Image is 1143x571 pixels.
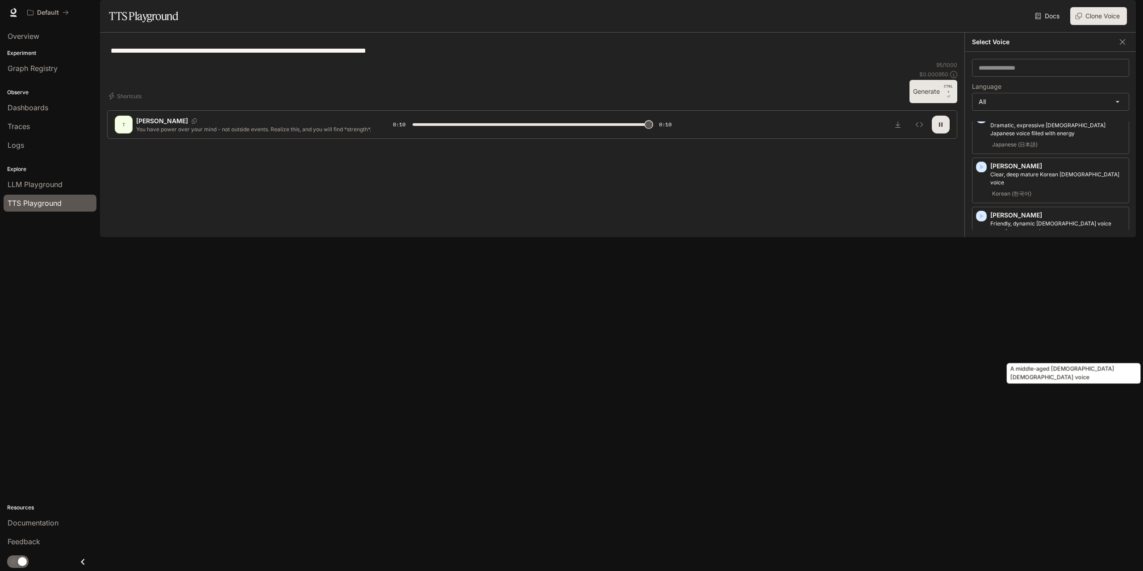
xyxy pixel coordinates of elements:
p: Friendly, dynamic male voice great for conversations [990,220,1125,236]
p: Clear, deep mature Korean male voice [990,171,1125,187]
p: ⏎ [943,83,954,100]
span: 0:10 [393,120,405,129]
p: Dramatic, expressive male Japanese voice filled with energy [990,121,1125,138]
p: CTRL + [943,83,954,94]
p: Default [37,9,59,17]
h1: TTS Playground [109,7,178,25]
button: Copy Voice ID [188,118,200,124]
p: [PERSON_NAME] [136,117,188,125]
div: All [972,93,1129,110]
span: 0:10 [659,120,672,129]
p: You have power over your mind - not outside events. Realize this, and you will find *strength*. [136,125,371,133]
p: [PERSON_NAME] [990,211,1125,220]
p: [PERSON_NAME] [990,162,1125,171]
span: Korean (한국어) [990,188,1033,199]
div: T [117,117,131,132]
span: Japanese (日本語) [990,139,1039,150]
a: Docs [1033,7,1063,25]
button: Download audio [889,116,907,133]
button: Inspect [910,116,928,133]
p: Language [972,83,1001,90]
button: Clone Voice [1070,7,1127,25]
button: Shortcuts [107,89,145,103]
button: GenerateCTRL +⏎ [909,80,957,103]
p: $ 0.000950 [919,71,948,78]
div: A middle-aged [DEMOGRAPHIC_DATA] [DEMOGRAPHIC_DATA] voice [1007,363,1141,383]
button: All workspaces [23,4,73,21]
p: 95 / 1000 [936,61,957,69]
